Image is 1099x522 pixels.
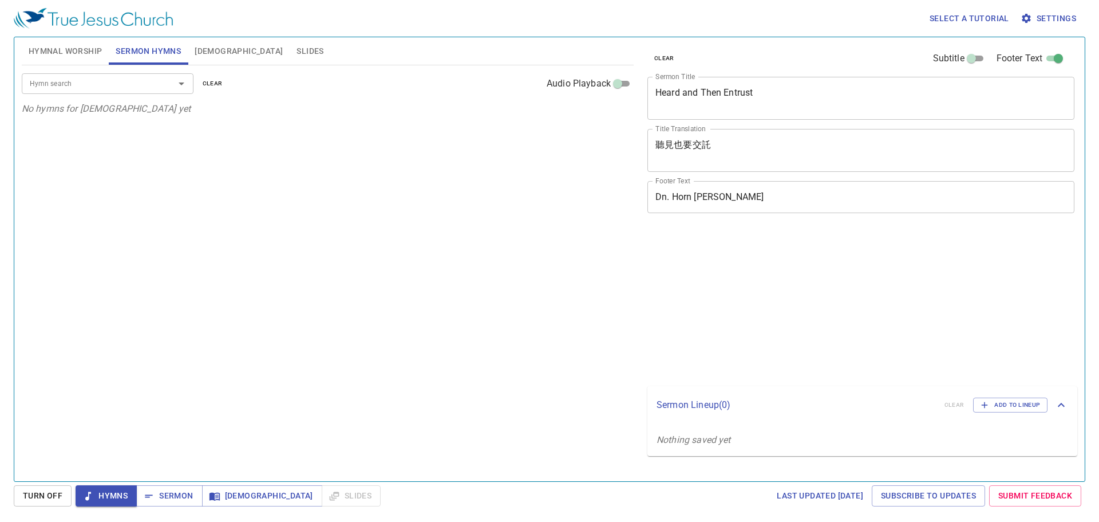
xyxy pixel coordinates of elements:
[930,11,1009,26] span: Select a tutorial
[297,44,323,58] span: Slides
[29,44,102,58] span: Hymnal Worship
[116,44,181,58] span: Sermon Hymns
[1023,11,1076,26] span: Settings
[989,485,1081,507] a: Submit Feedback
[14,485,72,507] button: Turn Off
[173,76,189,92] button: Open
[136,485,202,507] button: Sermon
[203,79,223,89] span: clear
[933,52,964,65] span: Subtitle
[981,400,1040,410] span: Add to Lineup
[22,103,191,114] i: No hymns for [DEMOGRAPHIC_DATA] yet
[998,489,1072,503] span: Submit Feedback
[643,225,990,382] iframe: from-child
[657,434,731,445] i: Nothing saved yet
[777,489,863,503] span: Last updated [DATE]
[23,489,62,503] span: Turn Off
[655,139,1066,161] textarea: 聽見也要交託
[872,485,985,507] a: Subscribe to Updates
[997,52,1043,65] span: Footer Text
[202,485,322,507] button: [DEMOGRAPHIC_DATA]
[1018,8,1081,29] button: Settings
[145,489,193,503] span: Sermon
[925,8,1014,29] button: Select a tutorial
[547,77,611,91] span: Audio Playback
[657,398,935,412] p: Sermon Lineup ( 0 )
[85,489,128,503] span: Hymns
[647,52,681,65] button: clear
[76,485,137,507] button: Hymns
[14,8,173,29] img: True Jesus Church
[196,77,230,91] button: clear
[211,489,313,503] span: [DEMOGRAPHIC_DATA]
[881,489,976,503] span: Subscribe to Updates
[195,44,283,58] span: [DEMOGRAPHIC_DATA]
[654,53,674,64] span: clear
[772,485,868,507] a: Last updated [DATE]
[973,398,1047,413] button: Add to Lineup
[647,386,1077,424] div: Sermon Lineup(0)clearAdd to Lineup
[655,87,1066,109] textarea: Heard and Then Entrust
